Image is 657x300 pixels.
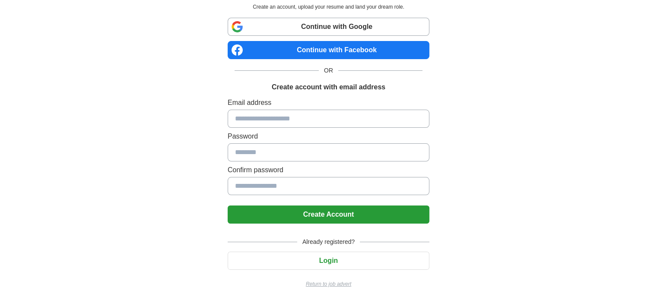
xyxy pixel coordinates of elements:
[297,237,360,246] span: Already registered?
[228,131,429,142] label: Password
[228,98,429,108] label: Email address
[319,66,338,75] span: OR
[228,205,429,224] button: Create Account
[228,280,429,288] a: Return to job advert
[228,41,429,59] a: Continue with Facebook
[228,18,429,36] a: Continue with Google
[272,82,385,92] h1: Create account with email address
[228,257,429,264] a: Login
[228,252,429,270] button: Login
[229,3,428,11] p: Create an account, upload your resume and land your dream role.
[228,165,429,175] label: Confirm password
